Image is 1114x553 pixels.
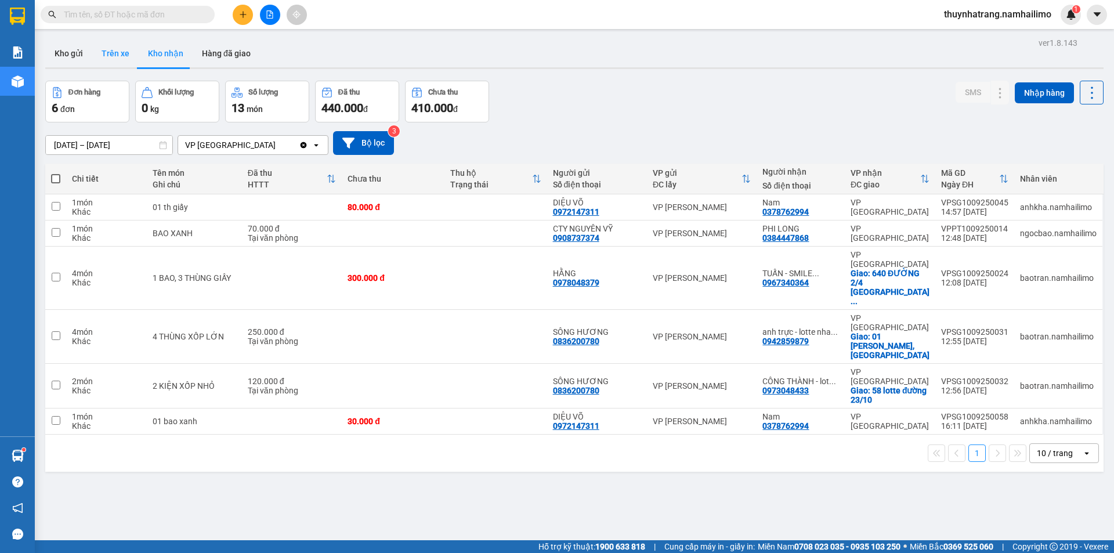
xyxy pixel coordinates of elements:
input: Select a date range. [46,136,172,154]
div: VPSG1009250045 [941,198,1008,207]
button: file-add [260,5,280,25]
div: Đã thu [338,88,360,96]
div: 1 món [72,224,141,233]
input: Selected VP Nha Trang. [277,139,278,151]
span: 0 [142,101,148,115]
div: 14:57 [DATE] [941,207,1008,216]
span: Cung cấp máy in - giấy in: [664,540,755,553]
div: SÔNG HƯƠNG [553,327,641,337]
div: baotran.namhailimo [1020,273,1097,283]
div: 0942859879 [762,337,809,346]
div: VP [GEOGRAPHIC_DATA] [851,412,929,431]
th: Toggle SortBy [242,164,342,194]
span: notification [12,503,23,514]
div: 12:55 [DATE] [941,337,1008,346]
div: 1 món [72,412,141,421]
div: 300.000 đ [348,273,439,283]
div: VP [PERSON_NAME] [653,203,751,212]
div: nhân [136,38,229,52]
img: logo-vxr [10,8,25,25]
div: 01 th giấy [153,203,236,212]
div: Chưa thu [348,174,439,183]
div: Ngày ĐH [941,180,999,189]
div: Chi tiết [72,174,141,183]
div: Khác [72,386,141,395]
div: anhkha.namhailimo [1020,203,1097,212]
span: 1 [1074,5,1078,13]
div: 10 / trang [1037,447,1073,459]
strong: 1900 633 818 [595,542,645,551]
span: Gửi: [10,11,28,23]
div: HTTT [248,180,327,189]
div: 01 bao xanh [153,417,236,426]
button: caret-down [1087,5,1107,25]
div: VPSG1009250031 [941,327,1008,337]
div: Khác [72,233,141,243]
span: ... [851,297,858,306]
button: Nhập hàng [1015,82,1074,103]
button: Trên xe [92,39,139,67]
img: solution-icon [12,46,24,59]
button: Số lượng13món [225,81,309,122]
button: 1 [968,444,986,462]
div: VP [PERSON_NAME] [653,332,751,341]
div: Khác [72,337,141,346]
span: 13 [232,101,244,115]
sup: 3 [388,125,400,137]
div: 70.000 đ [248,224,336,233]
button: Khối lượng0kg [135,81,219,122]
div: SÔNG HƯƠNG [553,377,641,386]
sup: 1 [1072,5,1080,13]
div: VP [GEOGRAPHIC_DATA] [851,367,929,386]
div: 1 món [72,198,141,207]
div: 0378762994 [762,421,809,431]
div: Người nhận [762,167,838,176]
span: đơn [60,104,75,114]
div: VP [GEOGRAPHIC_DATA] [851,313,929,332]
div: 16:11 [DATE] [941,421,1008,431]
strong: 0369 525 060 [943,542,993,551]
span: ... [831,327,838,337]
div: 0836200780 [553,386,599,395]
span: question-circle [12,476,23,487]
span: | [1002,540,1004,553]
input: Tìm tên, số ĐT hoặc mã đơn [64,8,201,21]
div: 12:56 [DATE] [941,386,1008,395]
span: caret-down [1092,9,1102,20]
img: icon-new-feature [1066,9,1076,20]
div: TUẤN - SMILE PETSHOP [762,269,838,278]
div: 0868704340 [136,52,229,68]
svg: open [1082,449,1091,458]
div: Mã GD [941,168,999,178]
div: 0972147311 [553,207,599,216]
div: 120.000 đ [248,377,336,386]
span: message [12,529,23,540]
th: Toggle SortBy [647,164,757,194]
div: 4 món [72,269,141,278]
div: ĐC lấy [653,180,742,189]
button: Kho gửi [45,39,92,67]
div: Số điện thoại [762,181,838,190]
button: Bộ lọc [333,131,394,155]
div: Tại văn phòng [248,233,336,243]
strong: 0708 023 035 - 0935 103 250 [794,542,900,551]
img: warehouse-icon [12,450,24,462]
div: 4 món [72,327,141,337]
div: Nam [762,198,838,207]
div: 0972147311 [553,421,599,431]
button: aim [287,5,307,25]
div: VP [GEOGRAPHIC_DATA] [851,250,929,269]
div: VP [PERSON_NAME] [653,229,751,238]
div: DIỆU VÕ [553,198,641,207]
div: 0384447868 [762,233,809,243]
span: ⚪️ [903,544,907,549]
div: Giao: 01 trần hưng đạo, NHA TRANG [851,332,929,360]
span: Miền Nam [758,540,900,553]
div: ngocbao.namhailimo [1020,229,1097,238]
span: 440.000 [321,101,363,115]
div: 0973048433 [762,386,809,395]
div: ver 1.8.143 [1039,37,1077,49]
div: Ghi chú [153,180,236,189]
div: anhkha.namhailimo [1020,417,1097,426]
div: 12:08 [DATE] [941,278,1008,287]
